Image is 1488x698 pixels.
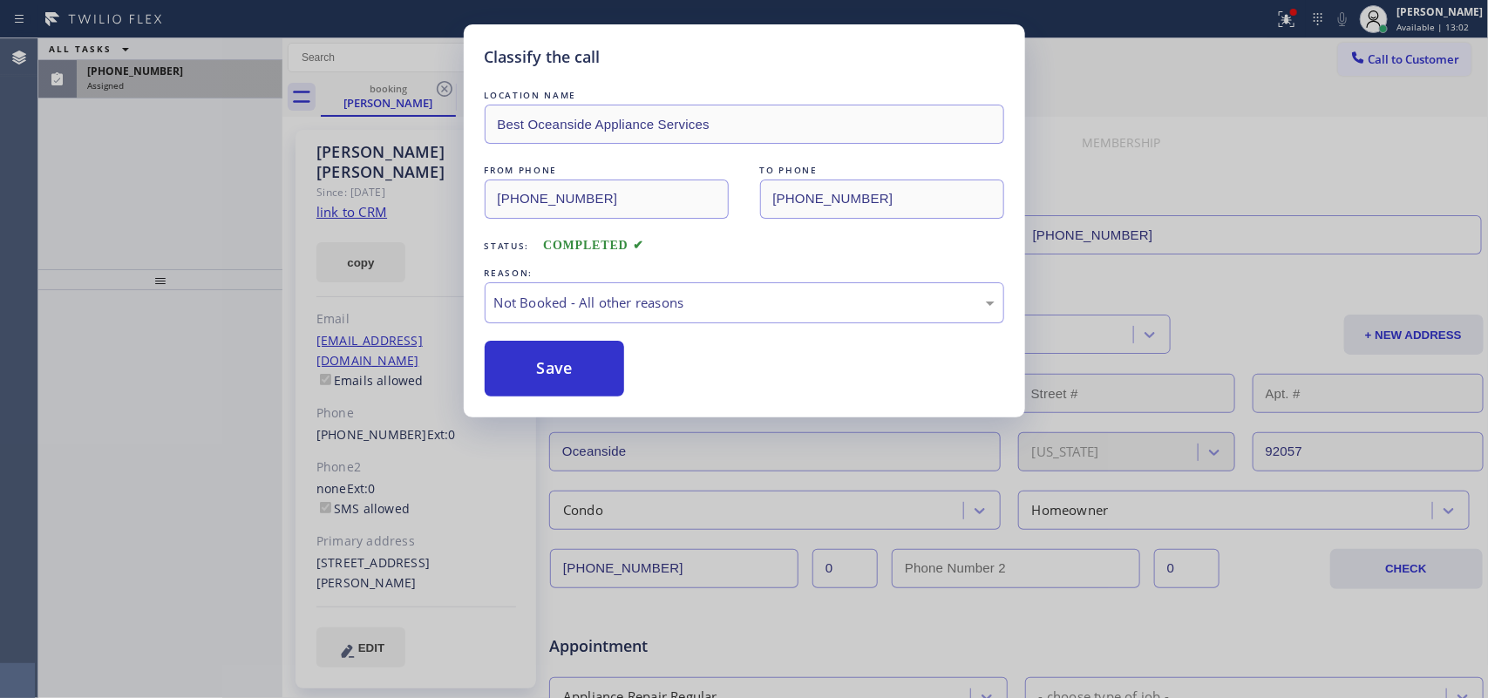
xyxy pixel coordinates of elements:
h5: Classify the call [485,45,601,69]
input: From phone [485,180,729,219]
span: COMPLETED [543,239,644,252]
div: FROM PHONE [485,161,729,180]
input: To phone [760,180,1004,219]
span: Status: [485,240,530,252]
div: TO PHONE [760,161,1004,180]
div: REASON: [485,264,1004,282]
div: Not Booked - All other reasons [494,293,995,313]
button: Save [485,341,625,396]
div: LOCATION NAME [485,86,1004,105]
